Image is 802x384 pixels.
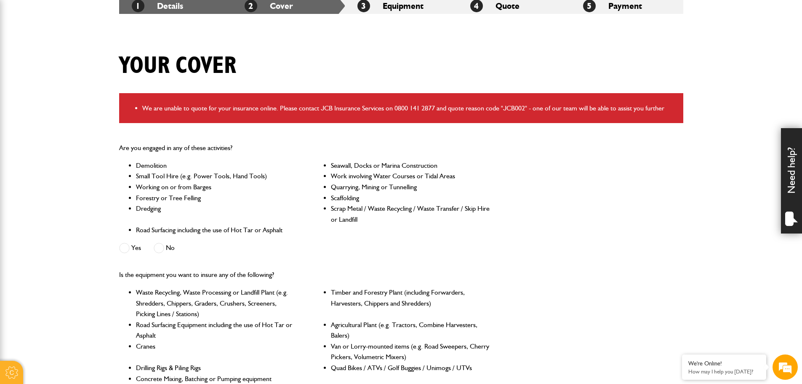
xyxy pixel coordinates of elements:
[331,341,490,363] li: Van or Lorry-mounted items (e.g. Road Sweepers, Cherry Pickers, Volumetric Mixers)
[688,368,760,375] p: How may I help you today?
[136,160,296,171] li: Demolition
[136,287,296,320] li: Waste Recycling, Waste Processing or Landfill Plant (e.g. Shredders, Chippers, Graders, Crushers,...
[331,287,490,320] li: Timber and Forestry Plant (including Forwarders, Harvesters, Chippers and Shredders)
[331,320,490,341] li: Agricultural Plant (e.g. Tractors, Combine Harvesters, Balers)
[136,320,296,341] li: Road Surfacing Equipment including the use of Hot Tar or Asphalt
[119,243,141,253] label: Yes
[331,363,490,373] li: Quad Bikes / ATVs / Golf Buggies / Unimogs / UTVs
[688,360,760,367] div: We're Online!
[331,203,490,225] li: Scrap Metal / Waste Recycling / Waste Transfer / Skip Hire or Landfill
[136,193,296,204] li: Forestry or Tree Felling
[119,142,491,153] p: Are you engaged in any of these activities?
[119,52,236,80] h1: Your cover
[132,1,183,11] a: 1Details
[331,193,490,204] li: Scaffolding
[331,182,490,193] li: Quarrying, Mining or Tunnelling
[331,160,490,171] li: Seawall, Docks or Marina Construction
[154,243,175,253] label: No
[136,182,296,193] li: Working on or from Barges
[781,128,802,234] div: Need help?
[331,171,490,182] li: Work involving Water Courses or Tidal Areas
[142,103,677,114] li: We are unable to quote for your insurance online. Please contact JCB Insurance Services on 0800 1...
[136,341,296,363] li: Cranes
[136,171,296,182] li: Small Tool Hire (e.g. Power Tools, Hand Tools)
[136,363,296,373] li: Drilling Rigs & Piling Rigs
[136,203,296,225] li: Dredging
[119,269,491,280] p: Is the equipment you want to insure any of the following?
[136,225,296,236] li: Road Surfacing including the use of Hot Tar or Asphalt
